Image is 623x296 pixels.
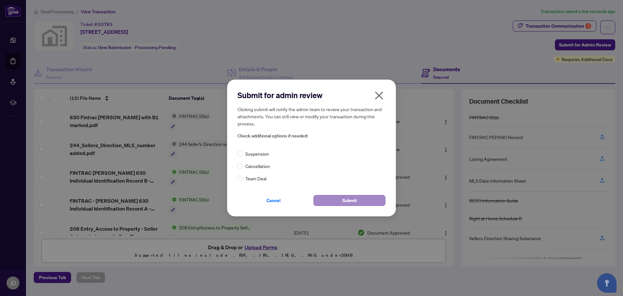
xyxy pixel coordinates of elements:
h2: Submit for admin review [238,90,385,100]
span: close [374,90,384,101]
span: Check additional options if needed: [238,132,385,140]
span: Cancellation [245,162,270,170]
button: Cancel [238,195,310,206]
button: Submit [313,195,385,206]
span: Submit [342,195,357,206]
h5: Clicking submit will notify the admin team to review your transaction and attachments. You can st... [238,106,385,127]
span: Team Deal [245,175,266,182]
button: Open asap [597,273,617,293]
span: Cancel [266,195,281,206]
span: Suspension [245,150,269,157]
